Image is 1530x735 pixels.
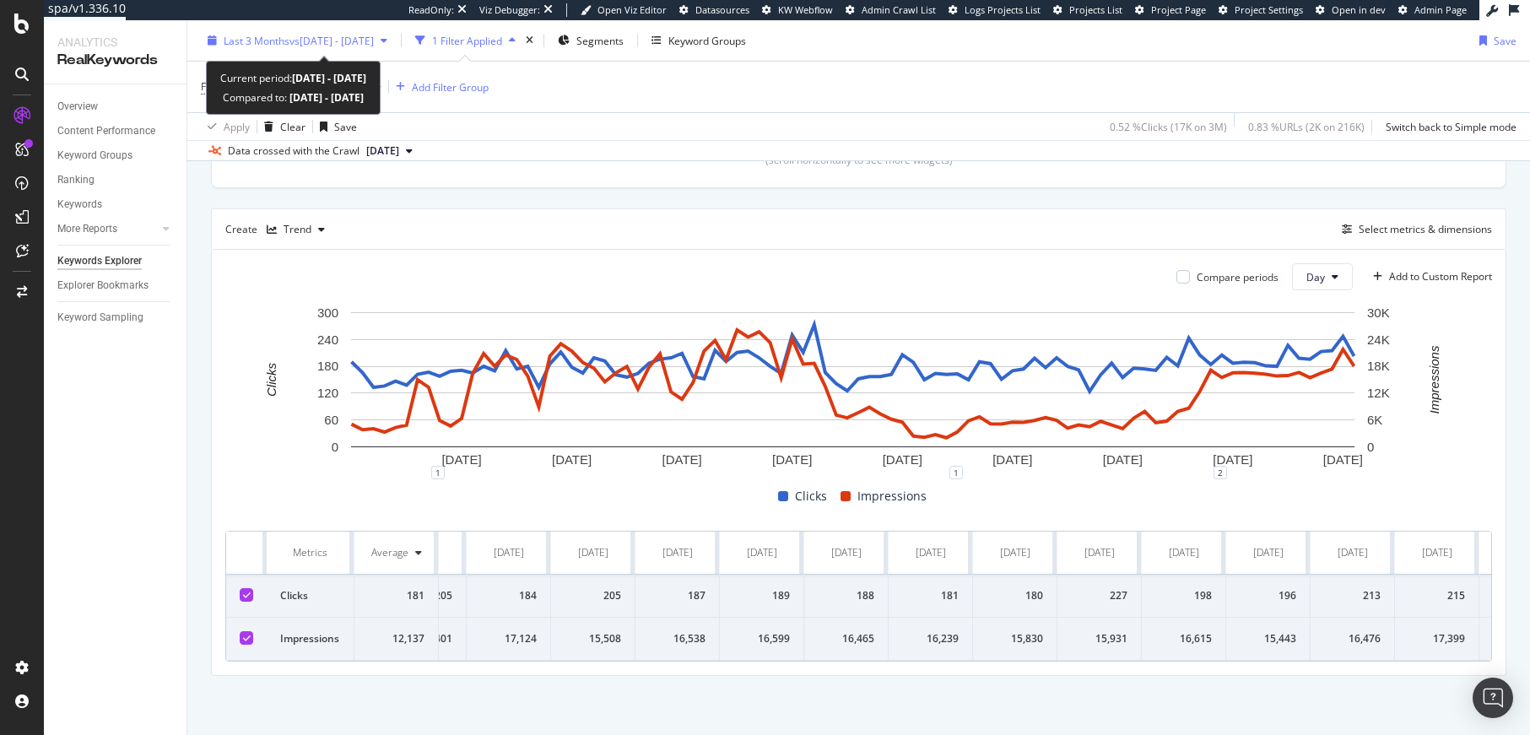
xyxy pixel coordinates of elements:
[317,359,338,374] text: 180
[1324,588,1381,603] div: 213
[57,122,175,140] a: Content Performance
[831,545,862,560] div: [DATE]
[1367,359,1390,374] text: 18K
[1213,453,1252,467] text: [DATE]
[1323,453,1363,467] text: [DATE]
[334,119,357,133] div: Save
[57,98,98,116] div: Overview
[360,141,419,161] button: [DATE]
[224,33,289,47] span: Last 3 Months
[1398,3,1467,17] a: Admin Page
[1135,3,1206,17] a: Project Page
[267,618,354,661] td: Impressions
[949,466,963,479] div: 1
[228,143,360,159] div: Data crossed with the Crawl
[565,631,621,646] div: 15,508
[368,631,424,646] div: 12,137
[260,216,332,243] button: Trend
[1335,219,1492,240] button: Select metrics & dimensions
[747,545,777,560] div: [DATE]
[267,575,354,618] td: Clicks
[576,33,624,47] span: Segments
[1214,466,1227,479] div: 2
[225,304,1479,473] div: A chart.
[857,486,927,506] span: Impressions
[1155,631,1212,646] div: 16,615
[480,631,537,646] div: 17,124
[408,3,454,17] div: ReadOnly:
[287,90,364,105] b: [DATE] - [DATE]
[1359,222,1492,236] div: Select metrics & dimensions
[1367,413,1382,427] text: 6K
[317,332,338,347] text: 240
[883,453,922,467] text: [DATE]
[284,224,311,235] div: Trend
[494,545,524,560] div: [DATE]
[772,453,812,467] text: [DATE]
[1386,119,1516,133] div: Switch back to Simple mode
[649,588,706,603] div: 187
[57,252,142,270] div: Keywords Explorer
[551,27,630,54] button: Segments
[368,588,424,603] div: 181
[1338,545,1368,560] div: [DATE]
[441,453,481,467] text: [DATE]
[264,363,278,397] text: Clicks
[1367,332,1390,347] text: 24K
[597,3,667,16] span: Open Viz Editor
[1427,345,1441,413] text: Impressions
[57,220,117,238] div: More Reports
[1053,3,1122,17] a: Projects List
[1494,33,1516,47] div: Save
[1169,545,1199,560] div: [DATE]
[1151,3,1206,16] span: Project Page
[1422,545,1452,560] div: [DATE]
[412,79,489,94] div: Add Filter Group
[57,122,155,140] div: Content Performance
[679,3,749,17] a: Datasources
[57,171,175,189] a: Ranking
[778,3,833,16] span: KW Webflow
[992,453,1032,467] text: [DATE]
[662,453,702,467] text: [DATE]
[1000,545,1030,560] div: [DATE]
[332,440,338,454] text: 0
[480,588,537,603] div: 184
[1367,440,1374,454] text: 0
[1306,270,1325,284] span: Day
[1240,631,1296,646] div: 15,443
[1253,545,1284,560] div: [DATE]
[1379,113,1516,140] button: Switch back to Simple mode
[1071,631,1127,646] div: 15,931
[220,68,366,88] div: Current period:
[1332,3,1386,16] span: Open in dev
[313,113,357,140] button: Save
[366,143,399,159] span: 2025 Aug. 18th
[668,33,746,47] div: Keyword Groups
[1219,3,1303,17] a: Project Settings
[1366,263,1492,290] button: Add to Custom Report
[902,588,959,603] div: 181
[1240,588,1296,603] div: 196
[280,119,305,133] div: Clear
[1197,270,1279,284] div: Compare periods
[1103,453,1143,467] text: [DATE]
[565,588,621,603] div: 205
[371,545,408,560] div: Average
[949,3,1041,17] a: Logs Projects List
[987,588,1043,603] div: 180
[862,3,936,16] span: Admin Crawl List
[225,216,332,243] div: Create
[257,113,305,140] button: Clear
[57,196,102,213] div: Keywords
[57,34,173,51] div: Analytics
[280,545,340,560] div: Metrics
[57,196,175,213] a: Keywords
[57,147,132,165] div: Keyword Groups
[1071,588,1127,603] div: 227
[1292,263,1353,290] button: Day
[662,545,693,560] div: [DATE]
[431,466,445,479] div: 1
[1408,588,1465,603] div: 215
[578,545,608,560] div: [DATE]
